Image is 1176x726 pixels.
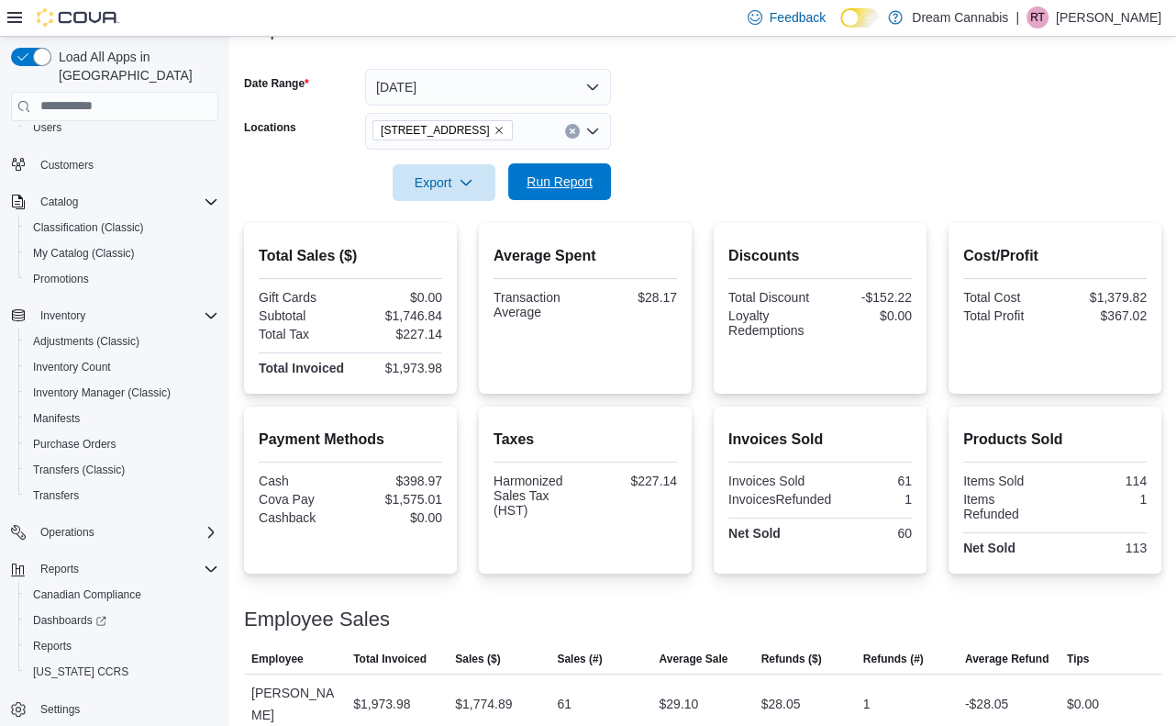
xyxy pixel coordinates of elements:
span: Promotions [33,272,89,286]
span: Operations [40,525,94,540]
div: Items Sold [963,474,1051,488]
div: Robert Taylor [1026,6,1048,28]
div: Loyalty Redemptions [728,308,816,338]
div: $1,973.98 [354,361,442,375]
span: Reports [40,562,79,576]
h3: Employee Sales [244,609,390,631]
span: Purchase Orders [26,433,218,455]
span: [US_STATE] CCRS [33,665,128,679]
span: [STREET_ADDRESS] [381,121,490,140]
a: Inventory Manager (Classic) [26,382,178,404]
a: Promotions [26,268,96,290]
button: Inventory Count [18,354,226,380]
a: Canadian Compliance [26,584,149,606]
span: Canadian Compliance [26,584,218,606]
span: Manifests [26,408,218,430]
a: Dashboards [18,608,226,633]
div: Total Tax [259,327,347,341]
div: $0.00 [354,290,442,305]
span: Settings [40,702,80,717]
span: Canadian Compliance [33,587,141,602]
label: Locations [244,120,296,135]
a: Adjustments (Classic) [26,330,147,352]
h2: Average Spent [494,245,677,267]
a: Purchase Orders [26,433,124,455]
div: Total Cost [963,290,1051,305]
div: Cashback [259,510,347,525]
a: Users [26,117,69,139]
span: Average Sale [659,652,727,666]
span: Customers [40,158,94,173]
h2: Total Sales ($) [259,245,442,267]
p: [PERSON_NAME] [1056,6,1161,28]
span: Inventory Manager (Classic) [33,385,171,400]
a: Transfers (Classic) [26,459,132,481]
a: Inventory Count [26,356,118,378]
a: Classification (Classic) [26,217,151,239]
div: Invoices Sold [728,474,816,488]
span: Settings [33,698,218,720]
span: Operations [33,521,218,543]
span: Washington CCRS [26,661,218,683]
button: Clear input [565,124,580,139]
button: Transfers (Classic) [18,457,226,483]
h2: Discounts [728,245,912,267]
div: Items Refunded [963,492,1051,521]
span: Refunds (#) [863,652,924,666]
div: $367.02 [1059,308,1147,323]
button: Manifests [18,406,226,431]
div: -$28.05 [965,693,1008,715]
button: Inventory [4,303,226,329]
button: Reports [18,633,226,659]
div: Cash [259,474,347,488]
button: Purchase Orders [18,431,226,457]
span: Purchase Orders [33,437,116,452]
span: Run Report [527,173,593,191]
h2: Cost/Profit [963,245,1147,267]
a: Settings [33,698,87,720]
button: Promotions [18,266,226,292]
div: $398.97 [354,474,442,488]
div: InvoicesRefunded [728,492,831,507]
div: 61 [824,474,912,488]
div: 1 [838,492,912,507]
span: Sales ($) [455,652,500,666]
div: 61 [557,693,571,715]
span: Dashboards [26,609,218,631]
img: Cova [37,8,119,27]
div: $227.14 [589,474,677,488]
div: Total Profit [963,308,1051,323]
button: Transfers [18,483,226,508]
button: Customers [4,151,226,178]
div: $1,774.89 [455,693,512,715]
span: Transfers (Classic) [33,463,125,477]
p: Dream Cannabis [912,6,1008,28]
span: Dashboards [33,613,106,628]
div: Harmonized Sales Tax (HST) [494,474,582,518]
button: [DATE] [365,69,611,106]
a: Reports [26,635,79,657]
div: 60 [824,526,912,541]
button: Catalog [33,191,85,213]
div: $1,575.01 [354,492,442,507]
strong: Total Invoiced [259,361,344,375]
div: $1,379.82 [1059,290,1147,305]
span: Users [33,120,61,135]
span: Sales (#) [557,652,602,666]
button: Operations [33,521,102,543]
div: $29.10 [659,693,698,715]
div: -$152.22 [824,290,912,305]
button: Canadian Compliance [18,582,226,608]
span: Load All Apps in [GEOGRAPHIC_DATA] [51,48,218,84]
span: 290 King St W [372,120,513,140]
span: Inventory Count [26,356,218,378]
span: Inventory Manager (Classic) [26,382,218,404]
span: Transfers [26,485,218,507]
div: 1 [863,693,871,715]
span: Adjustments (Classic) [33,334,139,349]
span: Adjustments (Classic) [26,330,218,352]
button: Reports [33,558,86,580]
span: Reports [33,639,72,653]
div: Transaction Average [494,290,582,319]
span: Inventory [33,305,218,327]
